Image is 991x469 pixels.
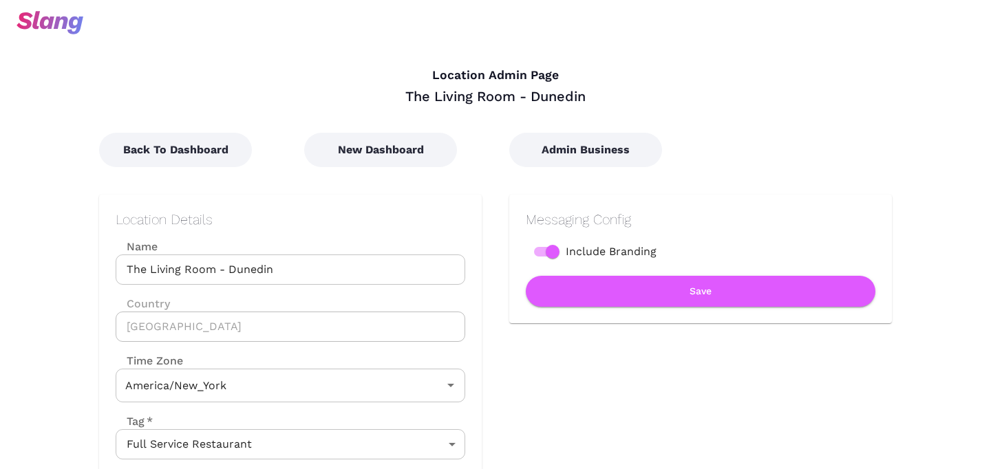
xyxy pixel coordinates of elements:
[99,68,892,83] h4: Location Admin Page
[116,429,465,459] div: Full Service Restaurant
[116,296,465,312] label: Country
[99,143,252,156] a: Back To Dashboard
[99,87,892,105] div: The Living Room - Dunedin
[116,211,465,228] h2: Location Details
[116,413,153,429] label: Tag
[99,133,252,167] button: Back To Dashboard
[509,133,662,167] button: Admin Business
[116,239,465,254] label: Name
[116,353,465,369] label: Time Zone
[441,375,460,395] button: Open
[526,211,875,228] h2: Messaging Config
[566,243,657,260] span: Include Branding
[304,143,457,156] a: New Dashboard
[304,133,457,167] button: New Dashboard
[526,276,875,307] button: Save
[509,143,662,156] a: Admin Business
[17,11,83,34] img: svg+xml;base64,PHN2ZyB3aWR0aD0iOTciIGhlaWdodD0iMzQiIHZpZXdCb3g9IjAgMCA5NyAzNCIgZmlsbD0ibm9uZSIgeG...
